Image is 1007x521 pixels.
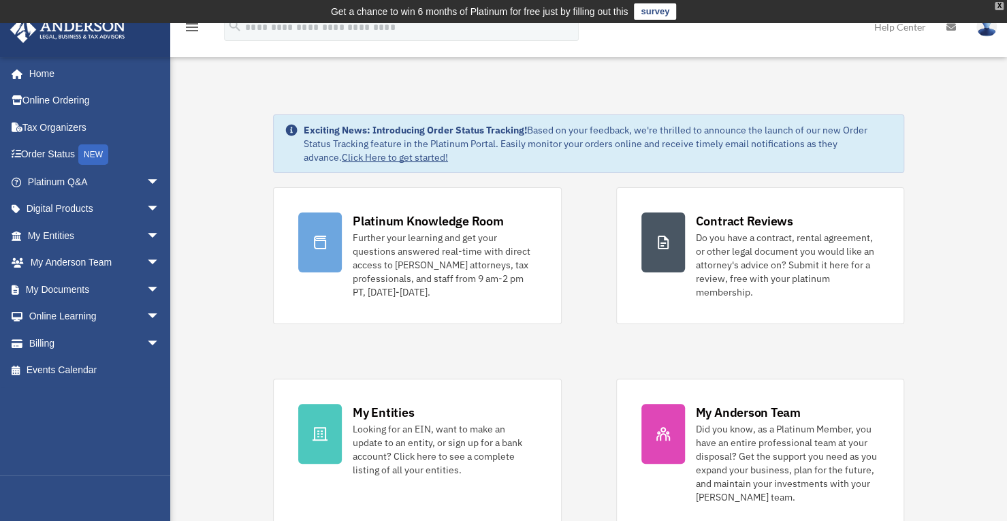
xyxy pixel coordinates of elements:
a: Events Calendar [10,357,180,384]
span: arrow_drop_down [146,303,174,331]
span: arrow_drop_down [146,330,174,358]
a: Online Learningarrow_drop_down [10,303,180,330]
div: Further your learning and get your questions answered real-time with direct access to [PERSON_NAM... [353,231,537,299]
div: Looking for an EIN, want to make an update to an entity, or sign up for a bank account? Click her... [353,422,537,477]
span: arrow_drop_down [146,168,174,196]
a: My Documentsarrow_drop_down [10,276,180,303]
a: My Anderson Teamarrow_drop_down [10,249,180,277]
img: User Pic [976,17,997,37]
strong: Exciting News: Introducing Order Status Tracking! [304,124,527,136]
a: Home [10,60,174,87]
span: arrow_drop_down [146,222,174,250]
div: Did you know, as a Platinum Member, you have an entire professional team at your disposal? Get th... [696,422,880,504]
a: Order StatusNEW [10,141,180,169]
div: NEW [78,144,108,165]
i: search [227,18,242,33]
a: Platinum Knowledge Room Further your learning and get your questions answered real-time with dire... [273,187,562,324]
i: menu [184,19,200,35]
a: menu [184,24,200,35]
div: My Entities [353,404,414,421]
span: arrow_drop_down [146,195,174,223]
span: arrow_drop_down [146,276,174,304]
div: Get a chance to win 6 months of Platinum for free just by filling out this [331,3,628,20]
span: arrow_drop_down [146,249,174,277]
a: Tax Organizers [10,114,180,141]
div: close [995,2,1004,10]
a: Platinum Q&Aarrow_drop_down [10,168,180,195]
a: Contract Reviews Do you have a contract, rental agreement, or other legal document you would like... [616,187,905,324]
a: Click Here to get started! [342,151,448,163]
div: Based on your feedback, we're thrilled to announce the launch of our new Order Status Tracking fe... [304,123,893,164]
div: Platinum Knowledge Room [353,212,504,230]
div: My Anderson Team [696,404,801,421]
a: survey [634,3,676,20]
div: Contract Reviews [696,212,793,230]
a: My Entitiesarrow_drop_down [10,222,180,249]
a: Online Ordering [10,87,180,114]
a: Digital Productsarrow_drop_down [10,195,180,223]
img: Anderson Advisors Platinum Portal [6,16,129,43]
div: Do you have a contract, rental agreement, or other legal document you would like an attorney's ad... [696,231,880,299]
a: Billingarrow_drop_down [10,330,180,357]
